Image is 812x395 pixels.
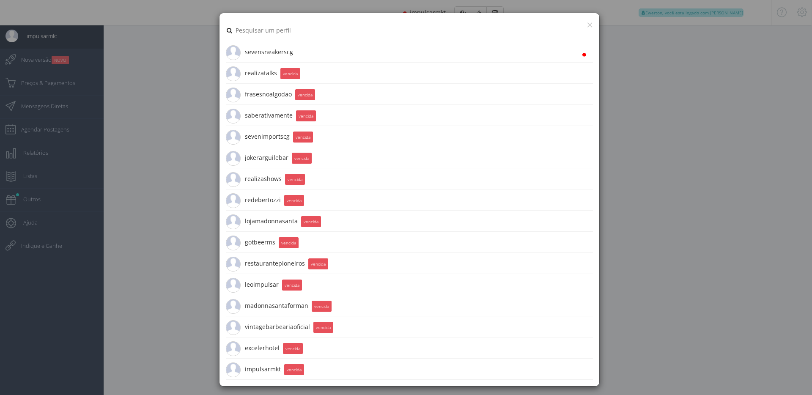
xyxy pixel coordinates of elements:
span: vintagebarbeariaoficial [226,316,310,337]
span: leoimpulsar [226,274,279,295]
small: vencida [285,174,305,185]
small: vencida [313,322,333,333]
span: lojamadonnasanta [226,211,298,232]
small: vencida [301,216,321,227]
small: vencida [308,258,328,269]
span: madonnasantaforman [226,295,308,316]
button: × [587,19,593,30]
small: vencida [280,68,300,79]
span: sevenimportscg [226,126,290,147]
small: vencida [283,343,303,354]
span: restaurantepioneiros [226,253,305,274]
small: vencida [282,280,302,291]
span: saberativamente [226,105,293,126]
span: jokerarguilebar [226,147,288,168]
span: realizatalks [226,63,277,84]
span: excelerhotel [226,337,280,359]
small: vencida [284,195,304,206]
small: vencida [293,132,313,143]
span: gotbeerms [226,232,275,253]
small: vencida [292,153,312,164]
span: sevensneakerscg [226,41,293,63]
span: impulsarmkt [226,359,281,380]
span: realizashows [226,168,282,189]
small: vencida [284,364,304,375]
small: vencida [279,237,299,248]
small: vencida [295,89,315,100]
small: vencida [312,301,332,312]
input: Pesquisar um perfil [235,19,565,41]
span: frasesnoalgodao [226,84,292,105]
small: vencida [296,110,316,121]
span: redebertozzi [226,189,281,211]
